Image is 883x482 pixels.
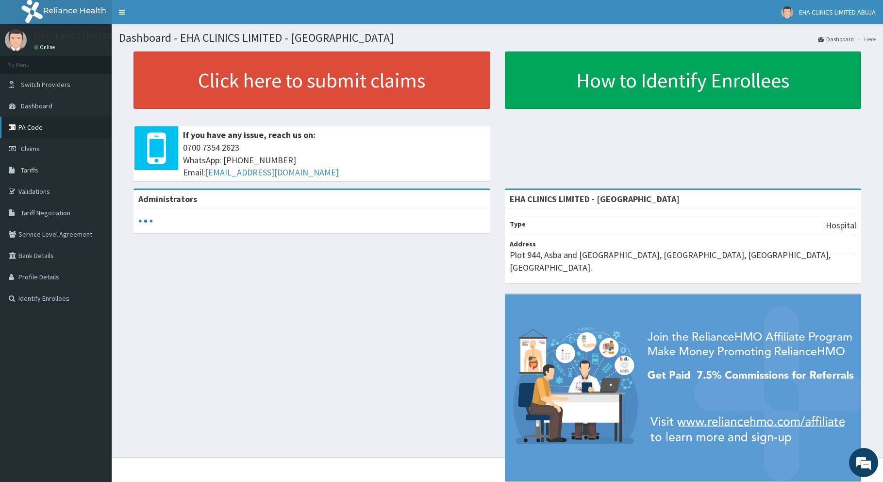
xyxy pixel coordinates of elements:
[183,129,316,140] b: If you have any issue, reach us on:
[781,6,793,18] img: User Image
[21,208,70,217] span: Tariff Negotiation
[21,102,52,110] span: Dashboard
[119,32,876,44] h1: Dashboard - EHA CLINICS LIMITED - [GEOGRAPHIC_DATA]
[138,193,197,205] b: Administrators
[510,240,536,248] b: Address
[138,214,153,228] svg: audio-loading
[826,219,856,232] p: Hospital
[510,249,857,274] p: Plot 944, Asba and [GEOGRAPHIC_DATA], [GEOGRAPHIC_DATA], [GEOGRAPHIC_DATA], [GEOGRAPHIC_DATA].
[34,44,57,51] a: Online
[799,8,876,17] span: EHA CLINICS LIMITED ABUJA
[5,29,27,51] img: User Image
[505,294,862,481] img: provider-team-banner.png
[510,193,680,205] strong: EHA CLINICS LIMITED - [GEOGRAPHIC_DATA]
[818,35,854,43] a: Dashboard
[505,52,862,109] a: How to Identify Enrollees
[21,144,40,153] span: Claims
[183,141,485,179] span: 0700 7354 2623 WhatsApp: [PHONE_NUMBER] Email:
[205,167,339,178] a: [EMAIL_ADDRESS][DOMAIN_NAME]
[21,166,38,174] span: Tariffs
[133,52,490,109] a: Click here to submit claims
[510,220,526,228] b: Type
[34,32,139,40] p: EHA CLINICS LIMITED ABUJA
[21,80,70,89] span: Switch Providers
[855,35,876,43] li: Here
